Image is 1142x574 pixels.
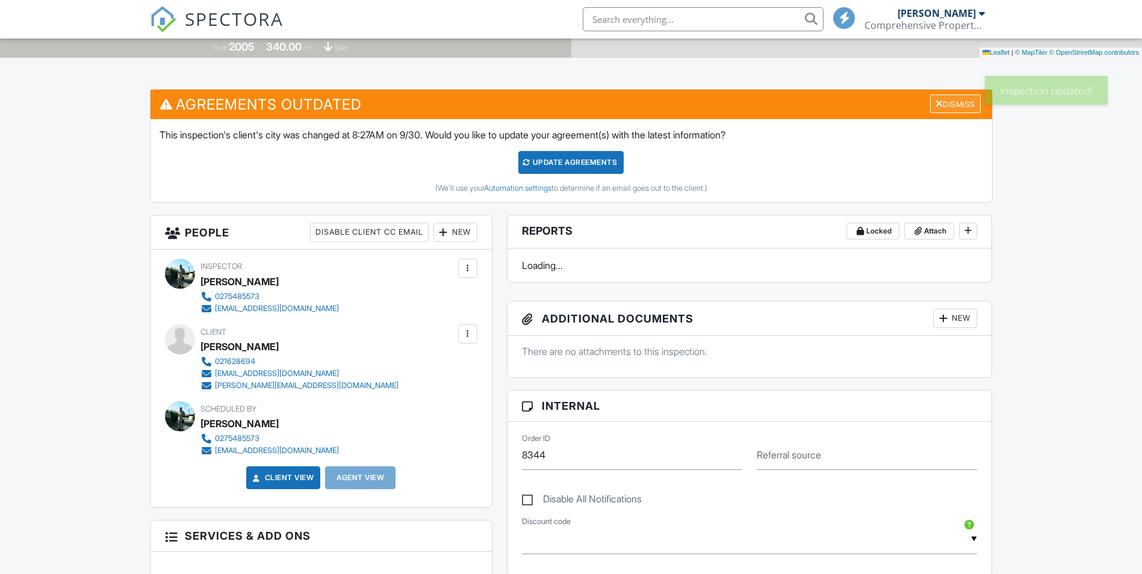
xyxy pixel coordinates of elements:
div: Disable Client CC Email [310,223,429,242]
div: Comprehensive Property Reports [864,19,985,31]
h3: People [151,215,492,250]
div: 340.00 [266,40,302,53]
span: m² [303,43,312,52]
h3: Internal [507,390,992,422]
img: The Best Home Inspection Software - Spectora [150,6,176,32]
span: | [1011,49,1013,56]
p: There are no attachments to this inspection. [522,345,978,358]
a: 021628694 [200,356,399,368]
div: 021628694 [215,357,255,366]
label: Discount code [522,516,571,527]
a: [PERSON_NAME][EMAIL_ADDRESS][DOMAIN_NAME] [200,380,399,392]
a: SPECTORA [150,16,284,42]
span: slab [334,43,347,52]
div: [PERSON_NAME][EMAIL_ADDRESS][DOMAIN_NAME] [215,381,399,390]
a: [EMAIL_ADDRESS][DOMAIN_NAME] [200,445,339,457]
div: Update Agreements [518,151,624,174]
label: Referral source [757,448,821,461]
a: Client View [250,472,314,484]
div: [EMAIL_ADDRESS][DOMAIN_NAME] [215,446,339,455]
span: SPECTORA [185,6,284,31]
div: 2005 [229,40,255,53]
div: [EMAIL_ADDRESS][DOMAIN_NAME] [215,304,339,313]
h3: Services & Add ons [151,520,492,552]
div: [PERSON_NAME] [200,415,279,433]
input: Search everything... [583,7,824,31]
div: [EMAIL_ADDRESS][DOMAIN_NAME] [215,369,339,378]
span: Client [200,327,226,336]
a: [EMAIL_ADDRESS][DOMAIN_NAME] [200,303,339,315]
span: Scheduled By [200,404,256,413]
div: 0275485573 [215,434,259,443]
a: © OpenStreetMap contributors [1049,49,1139,56]
span: Inspector [200,262,242,271]
div: 0275485573 [215,292,259,301]
a: Automation settings [484,184,551,193]
div: (We'll use your to determine if an email goes out to the client.) [160,184,983,193]
label: Disable All Notifications [522,493,642,508]
div: [PERSON_NAME] [200,338,279,356]
div: New [433,223,477,242]
div: [PERSON_NAME] [200,273,279,291]
div: New [933,309,977,328]
div: [PERSON_NAME] [898,7,976,19]
a: 0275485573 [200,433,339,445]
span: Built [214,43,227,52]
a: [EMAIL_ADDRESS][DOMAIN_NAME] [200,368,399,380]
div: Dismiss [930,94,981,113]
div: Inspection updated! [985,76,1108,105]
a: © MapTiler [1015,49,1047,56]
h3: Additional Documents [507,301,992,336]
label: Order ID [522,433,550,443]
h3: Agreements Outdated [151,90,992,119]
a: 0275485573 [200,291,339,303]
a: Leaflet [982,49,1010,56]
div: This inspection's client's city was changed at 8:27AM on 9/30. Would you like to update your agre... [151,119,992,202]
